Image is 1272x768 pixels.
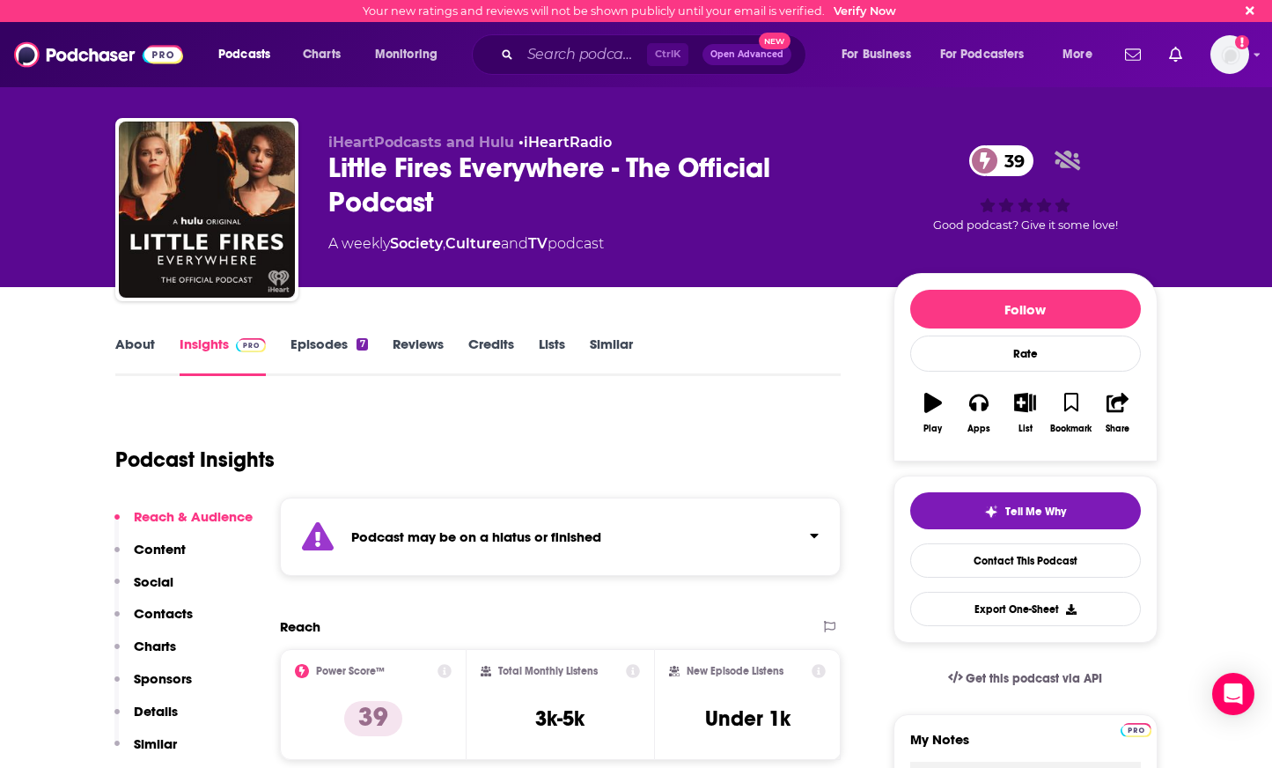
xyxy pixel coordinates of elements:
button: Apps [956,381,1002,445]
a: Episodes7 [290,336,367,376]
h3: Under 1k [705,705,790,732]
div: 7 [357,338,367,351]
button: Reach & Audience [114,508,253,541]
h2: Total Monthly Listens [498,665,598,677]
button: open menu [1050,41,1114,69]
a: Contact This Podcast [910,543,1141,578]
a: iHeartRadio [524,134,612,151]
button: Details [114,703,178,735]
div: Play [923,424,942,434]
button: Content [114,541,186,573]
button: Similar [114,735,177,768]
div: 39Good podcast? Give it some love! [893,134,1158,243]
p: Social [134,573,173,590]
a: 39 [969,145,1033,176]
img: tell me why sparkle [984,505,998,519]
a: Society [390,235,443,252]
span: iHeartPodcasts and Hulu [328,134,514,151]
button: open menu [363,41,460,69]
div: Apps [967,424,990,434]
a: InsightsPodchaser Pro [180,336,267,376]
p: Details [134,703,178,720]
label: My Notes [910,731,1141,762]
span: Charts [303,42,341,67]
p: Reach & Audience [134,508,253,525]
span: For Business [842,42,911,67]
button: Open AdvancedNew [702,44,791,65]
span: and [501,235,528,252]
span: Monitoring [375,42,437,67]
p: 39 [344,701,402,736]
button: Contacts [114,605,193,638]
span: 39 [987,145,1033,176]
a: TV [528,235,548,252]
a: Credits [468,336,514,376]
a: Charts [291,41,351,69]
div: Share [1106,424,1129,434]
a: Verify Now [834,4,896,18]
p: Charts [134,638,176,654]
button: tell me why sparkleTell Me Why [910,492,1141,529]
a: Culture [445,235,501,252]
div: Bookmark [1050,424,1092,434]
button: Show profile menu [1210,35,1249,74]
span: More [1062,42,1092,67]
span: • [518,134,612,151]
h1: Podcast Insights [115,447,275,473]
a: Similar [590,336,633,376]
img: Little Fires Everywhere - The Official Podcast [119,122,295,298]
a: Show notifications dropdown [1118,40,1148,70]
svg: Email not verified [1235,35,1249,49]
button: open menu [206,41,293,69]
span: Logged in as KatieP [1210,35,1249,74]
p: Content [134,541,186,558]
div: Search podcasts, credits, & more... [489,34,823,75]
p: Contacts [134,605,193,622]
a: Show notifications dropdown [1162,40,1189,70]
img: Podchaser Pro [236,338,267,352]
button: Sponsors [114,670,192,703]
button: Play [910,381,956,445]
h2: New Episode Listens [687,665,783,677]
p: Similar [134,735,177,752]
button: open menu [929,41,1050,69]
span: Ctrl K [647,43,688,66]
input: Search podcasts, credits, & more... [520,41,647,69]
span: Tell Me Why [1005,505,1066,519]
span: Get this podcast via API [966,671,1102,686]
span: New [759,33,790,49]
button: List [1002,381,1048,445]
h2: Reach [280,618,320,635]
img: Podchaser Pro [1121,723,1151,737]
img: User Profile [1210,35,1249,74]
a: About [115,336,155,376]
a: Get this podcast via API [934,657,1117,700]
span: Open Advanced [710,50,783,59]
h2: Power Score™ [316,665,385,677]
div: List [1018,424,1033,434]
span: For Podcasters [940,42,1025,67]
h3: 3k-5k [535,705,585,732]
button: Follow [910,290,1141,329]
button: Social [114,573,173,606]
p: Sponsors [134,670,192,687]
img: Podchaser - Follow, Share and Rate Podcasts [14,38,183,71]
strong: Podcast may be on a hiatus or finished [351,528,601,545]
div: Rate [910,336,1141,372]
a: Reviews [393,336,444,376]
button: Export One-Sheet [910,592,1141,626]
div: Your new ratings and reviews will not be shown publicly until your email is verified. [363,4,896,18]
div: Open Intercom Messenger [1212,673,1254,715]
a: Lists [539,336,565,376]
button: open menu [829,41,933,69]
button: Share [1094,381,1140,445]
section: Click to expand status details [280,498,842,576]
button: Bookmark [1048,381,1094,445]
span: , [443,235,445,252]
div: A weekly podcast [328,233,604,255]
span: Good podcast? Give it some love! [933,218,1118,232]
button: Charts [114,638,176,670]
a: Pro website [1121,720,1151,737]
